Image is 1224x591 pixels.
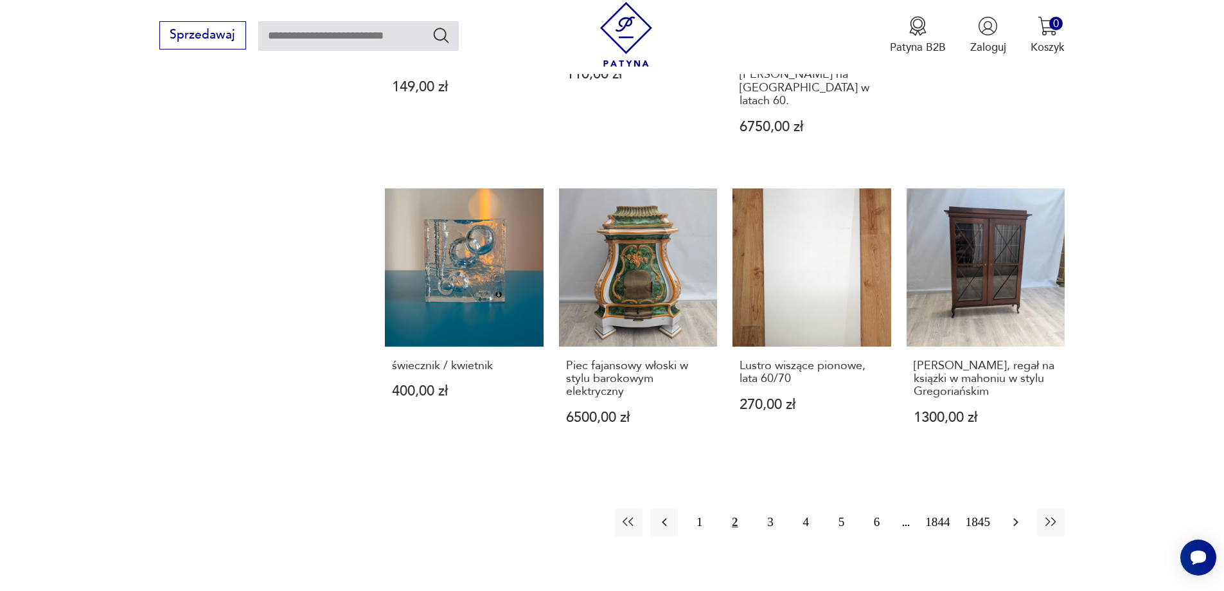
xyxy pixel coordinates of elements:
img: Ikona medalu [908,16,928,36]
button: Sprzedawaj [159,21,246,50]
button: Szukaj [432,26,450,44]
p: 270,00 zł [740,398,884,412]
h3: Tekowa biblioteczka [PERSON_NAME], wyprodukowana przez [PERSON_NAME] na [GEOGRAPHIC_DATA] w latac... [740,29,884,107]
button: 1845 [962,509,994,536]
p: 110,00 zł [566,68,711,81]
h3: Lustro wiszące pionowe, lata 60/70 [740,359,884,386]
button: 3 [756,509,784,536]
p: Patyna B2B [890,40,946,55]
a: Lustro wiszące pionowe, lata 60/70Lustro wiszące pionowe, lata 60/70270,00 zł [732,188,891,455]
p: 1300,00 zł [914,411,1058,424]
button: 4 [792,509,820,536]
button: Patyna B2B [890,16,946,55]
p: 400,00 zł [392,385,537,398]
a: Witryna, regał na książki w mahoniu w stylu Gregoriańskim[PERSON_NAME], regał na książki w mahoni... [907,188,1065,455]
button: 5 [828,509,855,536]
a: Ikona medaluPatyna B2B [890,16,946,55]
h3: świecznik / kwietnik [392,359,537,372]
a: Sprzedawaj [159,31,246,41]
button: Zaloguj [970,16,1006,55]
div: 0 [1049,17,1063,30]
a: świecznik / kwietnikświecznik / kwietnik400,00 zł [385,188,544,455]
button: 6 [863,509,891,536]
p: 149,00 zł [392,80,537,94]
a: Piec fajansowy włoski w stylu barokowym elektrycznyPiec fajansowy włoski w stylu barokowym elektr... [559,188,718,455]
button: 2 [721,509,749,536]
p: 6500,00 zł [566,411,711,424]
p: Koszyk [1031,40,1065,55]
h3: [PERSON_NAME], regał na książki w mahoniu w stylu Gregoriańskim [914,359,1058,399]
iframe: Smartsupp widget button [1180,540,1216,576]
p: Zaloguj [970,40,1006,55]
img: Patyna - sklep z meblami i dekoracjami vintage [594,2,659,67]
img: Ikona koszyka [1038,16,1058,36]
p: 6750,00 zł [740,120,884,134]
button: 1844 [921,509,953,536]
button: 0Koszyk [1031,16,1065,55]
button: 1 [686,509,713,536]
img: Ikonka użytkownika [978,16,998,36]
h3: Piec fajansowy włoski w stylu barokowym elektryczny [566,359,711,399]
